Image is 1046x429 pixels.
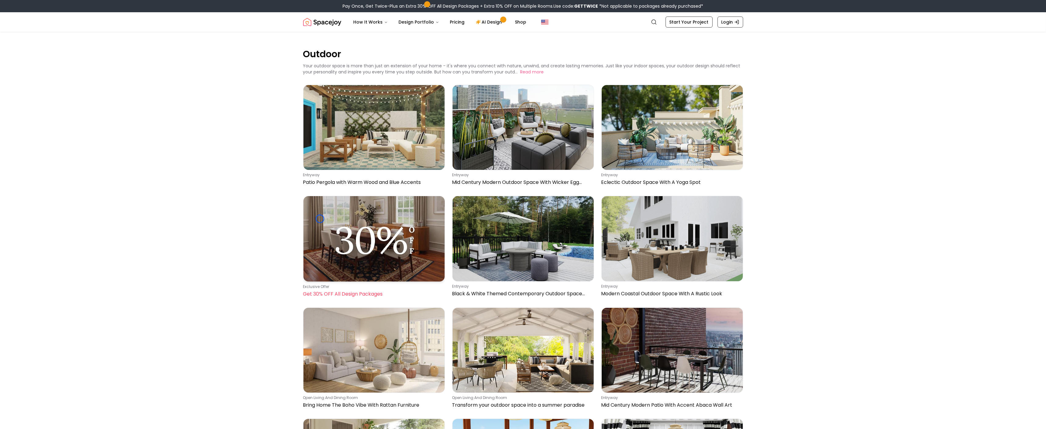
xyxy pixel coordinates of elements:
a: Patio Pergola with Warm Wood and Blue AccentsentrywayPatio Pergola with Warm Wood and Blue Accents [303,85,445,188]
p: entryway [303,173,442,177]
button: Read more [520,69,544,75]
a: Pricing [445,16,470,28]
a: Eclectic Outdoor Space With A Yoga SpotentrywayEclectic Outdoor Space With A Yoga Spot [601,85,743,188]
p: entryway [601,284,741,289]
p: Get 30% OFF All Design Packages [303,290,442,298]
p: Mid Century Modern Outdoor Space With Wicker Egg Chairs [452,179,592,186]
img: Black & White Themed Contemporary Outdoor Space With Hot Tub [453,196,594,281]
img: Patio Pergola with Warm Wood and Blue Accents [303,85,445,170]
img: United States [541,18,549,26]
b: GETTWICE [574,3,598,9]
span: Use code: [554,3,598,9]
p: entryway [452,173,592,177]
nav: Main [349,16,531,28]
img: Mid Century Modern Outdoor Space With Wicker Egg Chairs [453,85,594,170]
a: Bring Home The Boho Vibe With Rattan Furnitureopen living and dining roomBring Home The Boho Vibe... [303,308,445,411]
a: Modern Coastal Outdoor Space With A Rustic LookentrywayModern Coastal Outdoor Space With A Rustic... [601,196,743,300]
a: Login [718,17,743,28]
p: open living and dining room [452,395,592,400]
a: Shop [510,16,531,28]
a: Mid Century Modern Patio With Accent Abaca Wall ArtentrywayMid Century Modern Patio With Accent A... [601,308,743,411]
p: entryway [601,173,741,177]
img: Modern Coastal Outdoor Space With A Rustic Look [602,196,743,281]
a: Spacejoy [303,16,341,28]
button: How It Works [349,16,393,28]
a: Start Your Project [666,17,713,28]
img: Get 30% OFF All Design Packages [303,196,445,281]
p: Exclusive Offer [303,284,442,289]
p: entryway [452,284,592,289]
p: Eclectic Outdoor Space With A Yoga Spot [601,179,741,186]
p: Mid Century Modern Patio With Accent Abaca Wall Art [601,401,741,409]
a: Mid Century Modern Outdoor Space With Wicker Egg ChairsentrywayMid Century Modern Outdoor Space W... [452,85,594,188]
img: Transform your outdoor space into a summer paradise [453,308,594,393]
img: Eclectic Outdoor Space With A Yoga Spot [602,85,743,170]
img: Mid Century Modern Patio With Accent Abaca Wall Art [602,308,743,393]
p: Transform your outdoor space into a summer paradise [452,401,592,409]
img: Bring Home The Boho Vibe With Rattan Furniture [303,308,445,393]
p: Bring Home The Boho Vibe With Rattan Furniture [303,401,442,409]
a: Black & White Themed Contemporary Outdoor Space With Hot TubentrywayBlack & White Themed Contempo... [452,196,594,300]
div: Pay Once, Get Twice-Plus an Extra 30% OFF All Design Packages + Extra 10% OFF on Multiple Rooms. [343,3,703,9]
p: entryway [601,395,741,400]
nav: Global [303,12,743,32]
p: open living and dining room [303,395,442,400]
img: Spacejoy Logo [303,16,341,28]
p: Black & White Themed Contemporary Outdoor Space With Hot Tub [452,290,592,297]
p: Patio Pergola with Warm Wood and Blue Accents [303,179,442,186]
span: *Not applicable to packages already purchased* [598,3,703,9]
button: Design Portfolio [394,16,444,28]
p: Your outdoor space is more than just an extension of your home - it's where you connect with natu... [303,63,740,75]
a: AI Design [471,16,509,28]
a: Get 30% OFF All Design PackagesExclusive OfferGet 30% OFF All Design Packages [303,196,445,300]
a: Transform your outdoor space into a summer paradiseopen living and dining roomTransform your outd... [452,308,594,411]
p: Outdoor [303,48,743,60]
p: Modern Coastal Outdoor Space With A Rustic Look [601,290,741,297]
